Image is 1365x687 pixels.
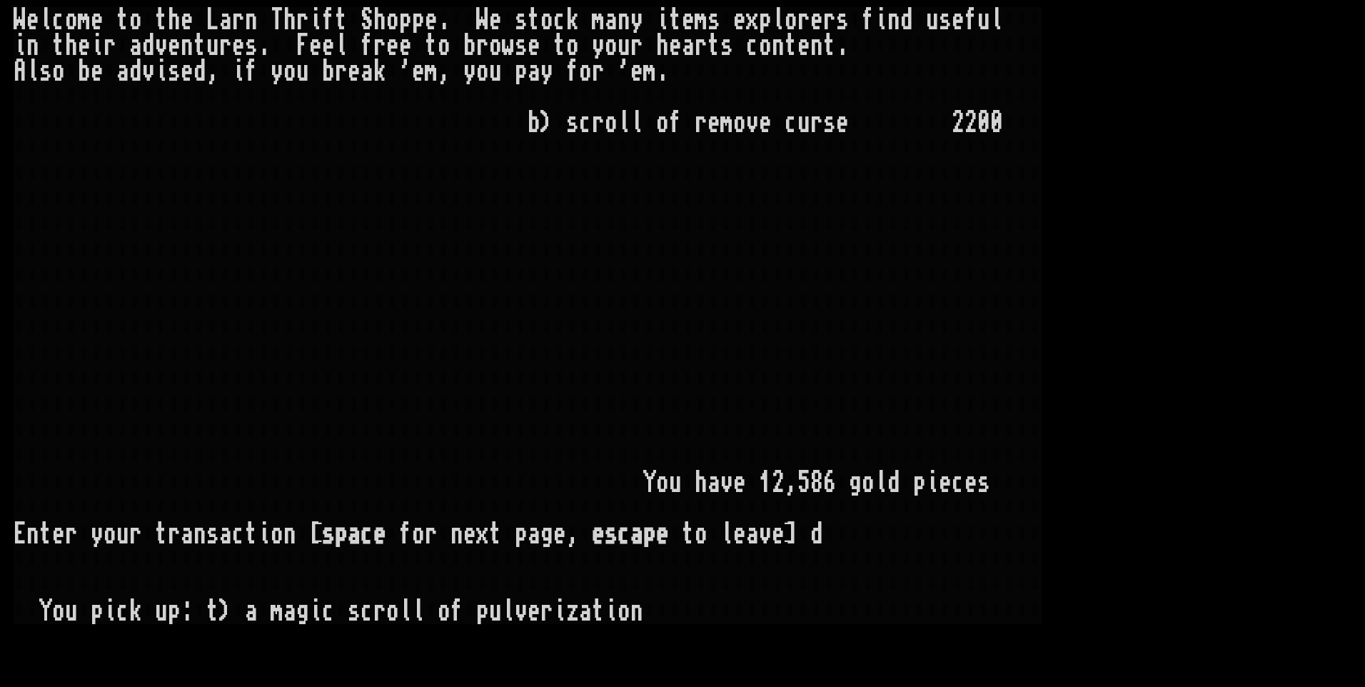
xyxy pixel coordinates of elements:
[65,7,78,33] div: o
[759,521,772,547] div: v
[129,33,142,59] div: a
[630,521,643,547] div: a
[116,598,129,624] div: c
[926,7,939,33] div: u
[797,7,810,33] div: r
[810,521,823,547] div: d
[952,470,964,496] div: c
[618,110,630,136] div: l
[605,598,618,624] div: i
[720,33,733,59] div: s
[643,521,656,547] div: p
[26,59,39,84] div: l
[14,521,26,547] div: E
[412,59,425,84] div: e
[540,7,553,33] div: o
[707,7,720,33] div: s
[309,7,322,33] div: i
[361,521,373,547] div: c
[283,521,296,547] div: n
[669,470,682,496] div: u
[232,521,245,547] div: c
[733,7,746,33] div: e
[271,7,283,33] div: T
[605,521,618,547] div: s
[515,59,528,84] div: p
[515,7,528,33] div: s
[14,33,26,59] div: i
[129,598,142,624] div: k
[630,7,643,33] div: y
[463,59,476,84] div: y
[618,59,630,84] div: '
[759,33,772,59] div: o
[168,33,181,59] div: e
[425,521,438,547] div: r
[296,7,309,33] div: r
[52,521,65,547] div: e
[104,521,116,547] div: o
[283,7,296,33] div: h
[528,59,540,84] div: a
[425,59,438,84] div: m
[707,33,720,59] div: t
[168,7,181,33] div: h
[361,598,373,624] div: c
[155,59,168,84] div: i
[887,7,900,33] div: n
[515,598,528,624] div: v
[52,7,65,33] div: c
[386,33,399,59] div: e
[39,598,52,624] div: Y
[52,59,65,84] div: o
[181,59,193,84] div: e
[566,521,579,547] div: ,
[335,7,348,33] div: t
[759,110,772,136] div: e
[669,7,682,33] div: t
[566,7,579,33] div: k
[553,598,566,624] div: i
[772,470,785,496] div: 2
[193,59,206,84] div: d
[39,59,52,84] div: s
[219,521,232,547] div: a
[618,33,630,59] div: u
[78,59,91,84] div: b
[52,598,65,624] div: o
[939,7,952,33] div: s
[438,33,450,59] div: o
[450,598,463,624] div: f
[129,521,142,547] div: r
[399,59,412,84] div: '
[14,7,26,33] div: W
[232,7,245,33] div: r
[489,59,502,84] div: u
[515,33,528,59] div: s
[553,7,566,33] div: c
[797,110,810,136] div: u
[592,33,605,59] div: y
[129,59,142,84] div: d
[91,598,104,624] div: p
[450,521,463,547] div: n
[52,33,65,59] div: t
[386,7,399,33] div: o
[990,7,1003,33] div: l
[155,598,168,624] div: u
[206,7,219,33] div: L
[206,33,219,59] div: u
[566,110,579,136] div: s
[245,33,258,59] div: s
[990,110,1003,136] div: 0
[181,521,193,547] div: a
[104,33,116,59] div: r
[977,7,990,33] div: u
[245,521,258,547] div: t
[785,7,797,33] div: o
[206,521,219,547] div: s
[296,59,309,84] div: u
[438,59,450,84] div: ,
[772,521,785,547] div: e
[797,470,810,496] div: 5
